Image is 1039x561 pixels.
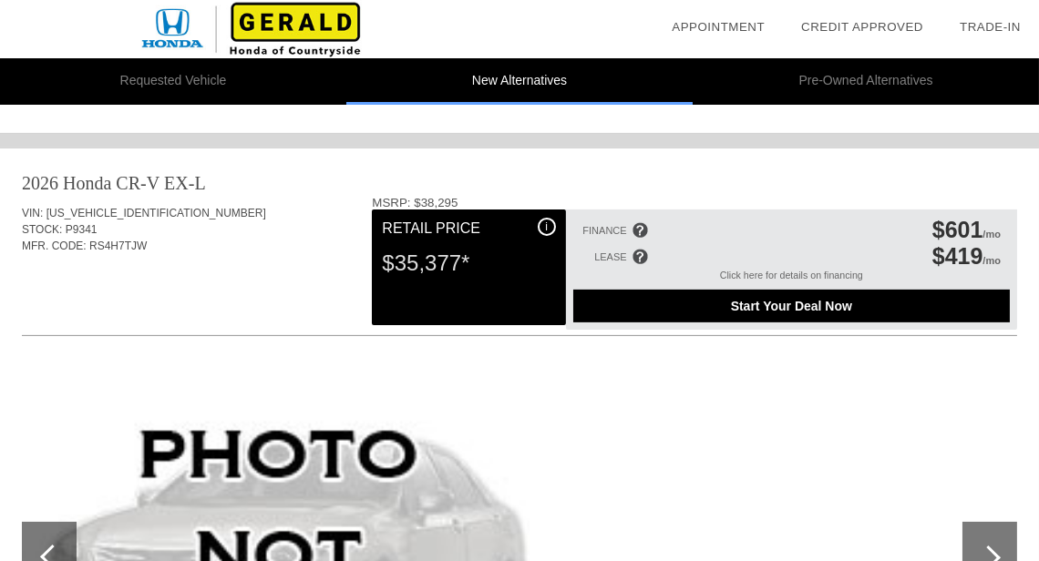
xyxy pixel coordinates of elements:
div: /mo [932,243,1001,270]
span: VIN: [22,207,43,219]
div: Retail Price [382,218,555,240]
span: RS4H7TJW [89,240,147,252]
div: EX-L [164,170,206,196]
div: Quoted on [DATE] 7:46:28 PM [22,281,1017,311]
div: MSRP: $38,295 [372,196,1017,209]
div: /mo [932,217,1001,243]
span: MFR. CODE: [22,240,87,252]
div: $35,377* [382,240,555,287]
div: FINANCE [582,225,626,236]
a: Credit Approved [801,20,923,34]
li: Pre-Owned Alternatives [693,58,1039,105]
span: Start Your Deal Now [595,299,988,313]
a: Trade-In [960,20,1021,34]
div: 2026 Honda CR-V [22,170,159,196]
div: i [538,218,556,236]
div: LEASE [594,251,626,262]
span: $419 [932,243,983,269]
li: New Alternatives [346,58,693,105]
span: STOCK: [22,223,62,236]
span: P9341 [66,223,98,236]
span: [US_VEHICLE_IDENTIFICATION_NUMBER] [46,207,266,219]
a: Appointment [672,20,765,34]
span: $601 [932,217,983,242]
div: Click here for details on financing [573,270,1010,290]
